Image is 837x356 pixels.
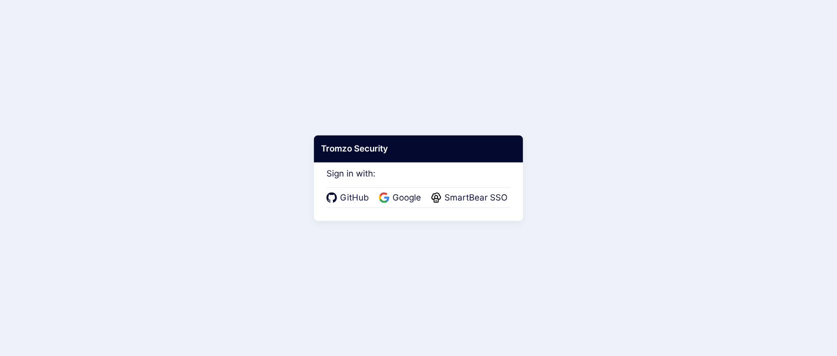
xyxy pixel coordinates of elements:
a: SmartBear SSO [431,191,510,204]
div: Sign in with: [326,155,510,208]
div: Tromzo Security [314,135,523,162]
span: Google [389,191,424,204]
a: GitHub [326,191,372,204]
span: SmartBear SSO [441,191,510,204]
span: GitHub [337,191,372,204]
a: Google [379,191,424,204]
